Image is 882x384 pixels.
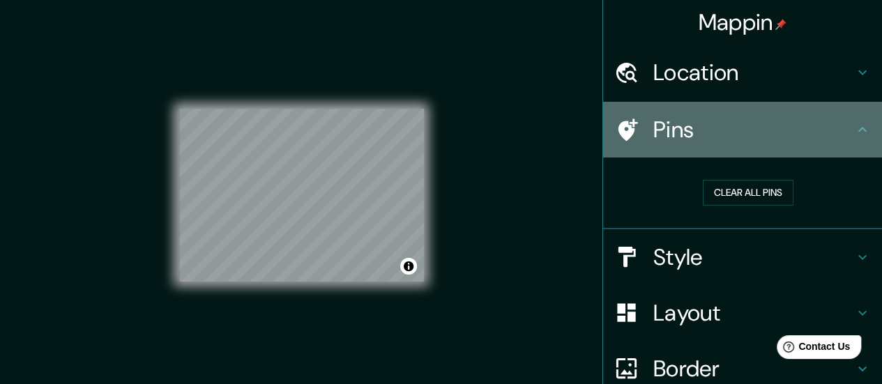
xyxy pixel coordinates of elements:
[400,258,417,275] button: Toggle attribution
[603,229,882,285] div: Style
[758,330,867,369] iframe: Help widget launcher
[775,19,786,30] img: pin-icon.png
[603,102,882,158] div: Pins
[653,355,854,383] h4: Border
[653,299,854,327] h4: Layout
[653,243,854,271] h4: Style
[699,8,787,36] h4: Mappin
[653,59,854,86] h4: Location
[179,109,424,282] canvas: Map
[653,116,854,144] h4: Pins
[703,180,793,206] button: Clear all pins
[603,285,882,341] div: Layout
[603,45,882,100] div: Location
